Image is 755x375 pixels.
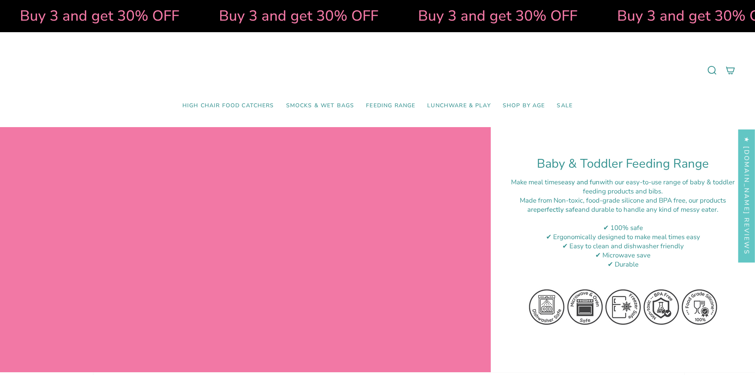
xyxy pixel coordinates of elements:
[503,102,545,109] span: Shop by Age
[511,242,735,251] div: ✔ Easy to clean and dishwasher friendly
[286,102,354,109] span: Smocks & Wet Bags
[511,157,735,171] h1: Baby & Toddler Feeding Range
[280,97,360,115] a: Smocks & Wet Bags
[511,178,735,196] div: Make meal times with our easy-to-use range of baby & toddler feeding products and bibs.
[595,251,650,260] span: ✔ Microwave save
[525,196,726,214] span: ade from Non-toxic, food-grade silicone and BPA free, our products are and durable to handle any ...
[511,232,735,242] div: ✔ Ergonomically designed to make meal times easy
[551,97,579,115] a: SALE
[511,260,735,269] div: ✔ Durable
[537,205,578,214] strong: perfectly safe
[511,196,735,214] div: M
[497,97,551,115] a: Shop by Age
[360,97,421,115] a: Feeding Range
[557,102,573,109] span: SALE
[176,97,280,115] a: High Chair Food Catchers
[366,102,415,109] span: Feeding Range
[182,102,274,109] span: High Chair Food Catchers
[410,6,569,26] strong: Buy 3 and get 30% OFF
[738,130,755,263] div: Click to open Judge.me floating reviews tab
[427,102,490,109] span: Lunchware & Play
[421,97,496,115] a: Lunchware & Play
[561,178,600,187] strong: easy and fun
[211,6,370,26] strong: Buy 3 and get 30% OFF
[511,223,735,232] div: ✔ 100% safe
[12,6,171,26] strong: Buy 3 and get 30% OFF
[309,44,446,97] a: Mumma’s Little Helpers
